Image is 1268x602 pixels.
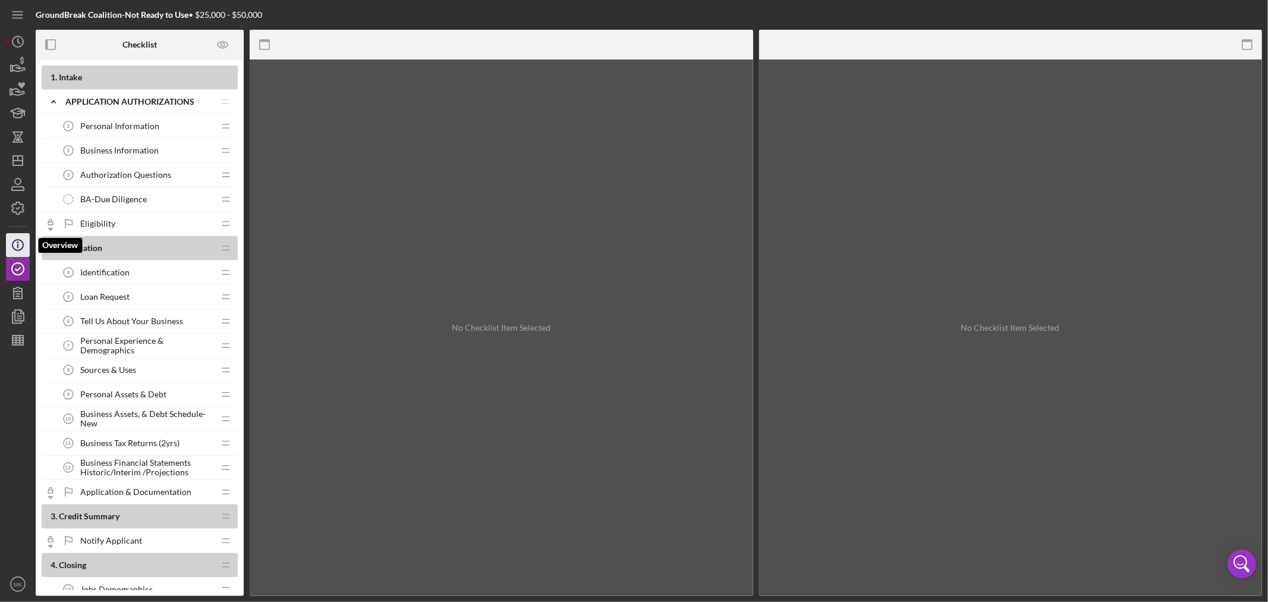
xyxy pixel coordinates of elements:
[67,269,70,275] tspan: 4
[67,367,70,373] tspan: 8
[67,148,70,153] tspan: 2
[80,536,142,545] span: Notify Applicant
[122,40,157,49] b: Checklist
[1228,550,1256,578] div: Open Intercom Messenger
[67,343,70,349] tspan: 7
[210,32,237,58] button: Preview as
[80,487,191,497] span: Application & Documentation
[80,390,166,399] span: Personal Assets & Debt
[65,416,71,422] tspan: 10
[80,438,180,448] span: Business Tax Returns (2yrs)
[80,146,159,155] span: Business Information
[51,560,57,570] span: 4 .
[51,511,57,521] span: 3 .
[80,365,136,375] span: Sources & Uses
[14,581,23,588] text: MK
[80,585,153,594] span: Jobs Demographics
[6,572,30,596] button: MK
[65,97,214,106] div: Application Authorizations
[65,440,71,446] tspan: 11
[80,316,183,326] span: Tell Us About Your Business
[80,268,130,277] span: Identification
[59,243,102,253] span: Application
[452,323,550,333] div: No Checklist Item Selected
[65,465,71,471] tspan: 12
[67,294,70,300] tspan: 5
[80,458,214,477] span: Business Financial Statements Historic/Interim /Projections
[59,511,119,521] span: Credit Summary
[80,170,171,180] span: Authorization Questions
[65,587,71,592] tspan: 13
[59,72,82,82] span: Intake
[67,172,70,178] tspan: 3
[67,123,70,129] tspan: 1
[51,72,57,82] span: 1 .
[67,391,70,397] tspan: 9
[51,243,57,253] span: 2 .
[80,219,115,228] span: Eligibility
[36,10,188,20] b: GroundBreak Coalition-Not Ready to Use
[36,10,262,20] div: • $25,000 - $50,000
[80,409,214,428] span: Business Assets, & Debt Schedule-New
[80,121,159,131] span: Personal Information
[961,323,1060,333] div: No Checklist Item Selected
[80,336,214,355] span: Personal Experience & Demographics
[80,195,147,204] span: BA-Due Diligence
[59,560,86,570] span: Closing
[80,292,130,302] span: Loan Request
[67,318,70,324] tspan: 6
